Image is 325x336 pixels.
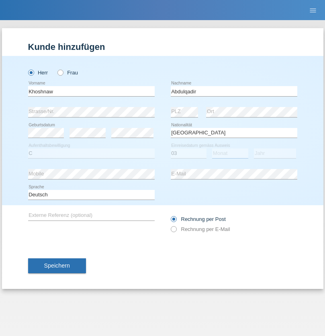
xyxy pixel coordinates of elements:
label: Rechnung per E-Mail [171,226,230,232]
input: Herr [28,70,33,75]
input: Rechnung per Post [171,216,176,226]
span: Speichern [44,262,70,269]
input: Frau [57,70,63,75]
label: Herr [28,70,48,76]
a: menu [305,8,321,12]
label: Rechnung per Post [171,216,226,222]
button: Speichern [28,258,86,274]
i: menu [309,6,317,14]
label: Frau [57,70,78,76]
h1: Kunde hinzufügen [28,42,297,52]
input: Rechnung per E-Mail [171,226,176,236]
